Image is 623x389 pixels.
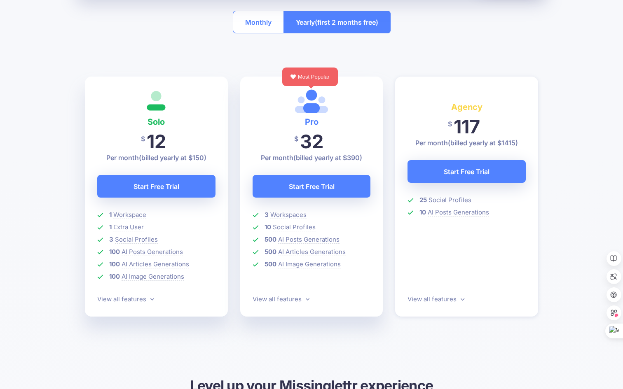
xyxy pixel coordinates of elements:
[109,235,113,243] b: 3
[419,196,427,204] b: 25
[278,248,346,256] span: AI Articles Generations
[97,153,215,163] p: Per month
[300,130,323,153] span: 32
[265,223,271,231] b: 10
[253,115,371,128] h4: Pro
[265,260,276,268] b: 500
[408,160,526,183] a: Start Free Trial
[253,175,371,198] a: Start Free Trial
[253,295,309,303] a: View all features
[233,11,284,33] button: Monthly
[113,223,144,231] span: Extra User
[97,115,215,128] h4: Solo
[122,248,183,256] span: AI Posts Generations
[273,223,316,231] span: Social Profiles
[265,211,269,219] b: 3
[448,115,452,133] span: $
[448,139,518,147] span: (billed yearly at $1415)
[429,196,471,204] span: Social Profiles
[265,248,276,256] b: 500
[139,154,206,162] span: (billed yearly at $150)
[278,260,341,268] span: AI Image Generations
[113,211,146,219] span: Workspace
[122,273,184,281] span: AI Image Generations
[265,235,276,243] b: 500
[278,235,340,244] span: AI Posts Generations
[141,130,145,148] span: $
[294,130,298,148] span: $
[419,208,426,216] b: 10
[270,211,307,219] span: Workspaces
[97,175,215,198] a: Start Free Trial
[109,223,112,231] b: 1
[315,16,378,29] span: (first 2 months free)
[408,295,464,303] a: View all features
[408,138,526,148] p: Per month
[109,260,120,268] b: 100
[253,153,371,163] p: Per month
[109,211,112,219] b: 1
[283,11,391,33] button: Yearly(first 2 months free)
[115,235,158,244] span: Social Profiles
[408,100,526,114] h4: Agency
[282,68,338,86] div: Most Popular
[122,260,189,268] span: AI Articles Generations
[109,273,120,280] b: 100
[428,208,489,217] span: AI Posts Generations
[454,115,480,138] span: 117
[109,248,120,256] b: 100
[293,154,362,162] span: (billed yearly at $390)
[147,130,166,153] span: 12
[97,295,154,303] a: View all features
